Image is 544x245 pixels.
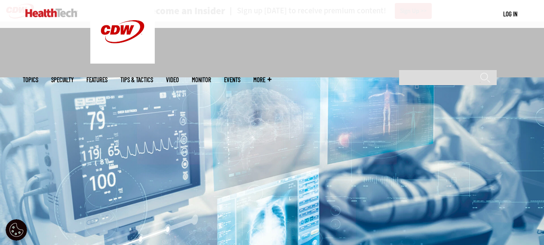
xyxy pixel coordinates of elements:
div: Cookie Settings [6,219,27,241]
span: Topics [23,77,38,83]
a: Video [166,77,179,83]
a: Events [224,77,240,83]
span: More [253,77,271,83]
div: User menu [503,9,517,18]
a: CDW [90,57,155,66]
button: Open Preferences [6,219,27,241]
a: Tips & Tactics [120,77,153,83]
span: Specialty [51,77,74,83]
img: Home [25,9,77,17]
a: MonITor [192,77,211,83]
a: Log in [503,10,517,18]
a: Features [86,77,108,83]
